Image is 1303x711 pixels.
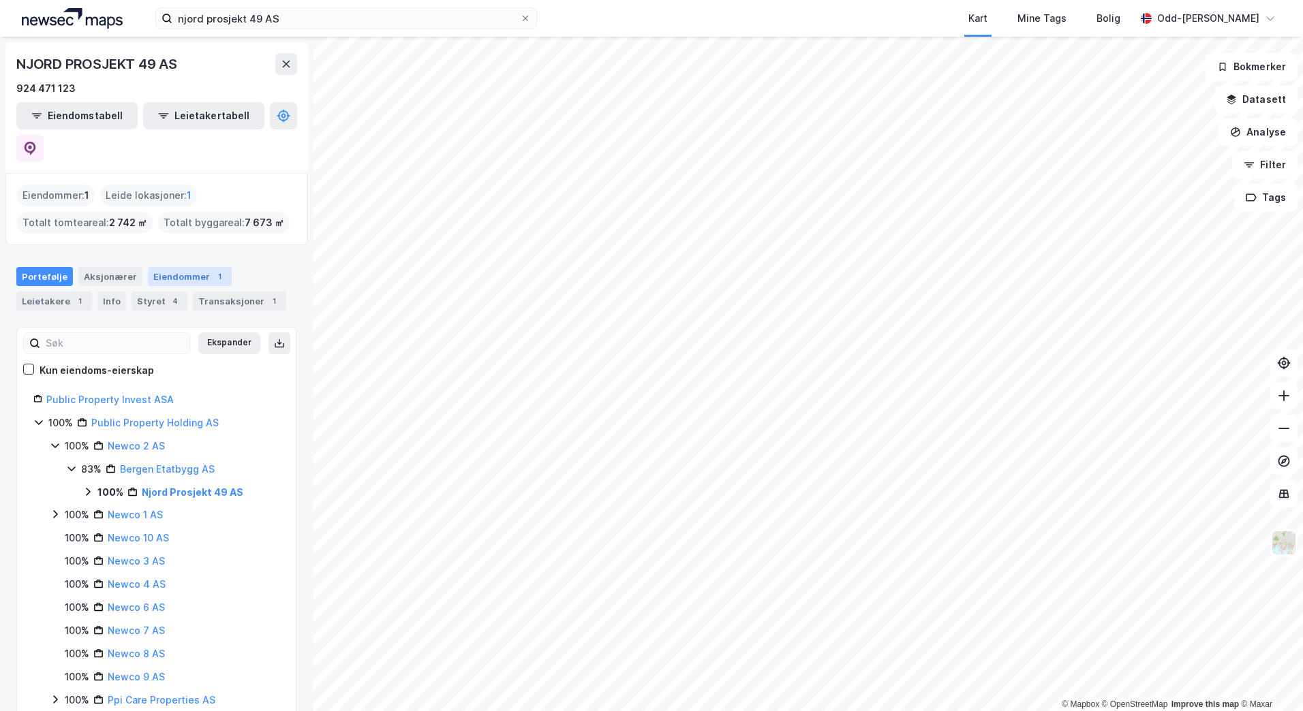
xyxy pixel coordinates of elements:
div: Kontrollprogram for chat [1235,646,1303,711]
button: Bokmerker [1206,53,1298,80]
a: OpenStreetMap [1102,699,1168,709]
a: Njord Prosjekt 49 AS [142,486,243,498]
input: Søk [40,333,189,353]
div: 1 [213,270,226,283]
div: Bolig [1097,10,1120,27]
div: Leietakere [16,291,92,311]
div: Eiendommer : [17,185,95,206]
a: Newco 7 AS [108,625,165,636]
button: Datasett [1214,86,1298,113]
a: Newco 4 AS [108,578,166,590]
button: Filter [1232,151,1298,178]
a: Newco 2 AS [108,440,165,452]
div: 100% [65,599,89,616]
div: 100% [65,622,89,639]
div: 100% [48,415,73,431]
a: Ppi Care Properties AS [108,694,215,706]
a: Newco 8 AS [108,648,165,659]
div: 100% [65,507,89,523]
div: Eiendommer [148,267,232,286]
div: 100% [65,646,89,662]
div: Transaksjoner [193,291,286,311]
a: Mapbox [1062,699,1099,709]
div: Portefølje [16,267,73,286]
div: Aksjonærer [78,267,142,286]
a: Public Property Holding AS [91,417,219,428]
div: Odd-[PERSON_NAME] [1157,10,1259,27]
div: Info [97,291,126,311]
div: 4 [168,294,182,308]
div: 1 [73,294,87,308]
span: 1 [85,187,89,204]
a: Public Property Invest ASA [46,394,174,405]
button: Eiendomstabell [16,102,138,129]
button: Analyse [1218,118,1298,146]
div: Totalt tomteareal : [17,212,153,234]
a: Newco 9 AS [108,671,165,682]
iframe: Chat Widget [1235,646,1303,711]
div: Mine Tags [1017,10,1067,27]
a: Newco 6 AS [108,601,165,613]
div: 100% [65,438,89,454]
div: 100% [65,553,89,569]
div: 83% [81,461,102,477]
div: 100% [65,576,89,592]
div: Kart [968,10,987,27]
div: Styret [132,291,187,311]
div: 1 [267,294,281,308]
img: Z [1271,530,1297,556]
span: 1 [187,187,191,204]
div: 100% [65,530,89,546]
div: 100% [65,692,89,708]
span: 7 673 ㎡ [245,215,284,231]
a: Bergen Etatbygg AS [120,463,215,475]
div: Leide lokasjoner : [100,185,197,206]
div: 100% [97,484,123,501]
img: logo.a4113a55bc3d86da70a041830d287a7e.svg [22,8,123,29]
button: Leietakertabell [143,102,264,129]
span: 2 742 ㎡ [109,215,147,231]
div: Kun eiendoms-eierskap [40,362,154,379]
button: Tags [1234,184,1298,211]
a: Newco 10 AS [108,532,169,543]
button: Ekspander [198,332,260,354]
a: Newco 1 AS [108,509,163,520]
input: Søk på adresse, matrikkel, gårdeiere, leietakere eller personer [172,8,520,29]
a: Improve this map [1171,699,1239,709]
a: Newco 3 AS [108,555,165,567]
div: 924 471 123 [16,80,76,97]
div: 100% [65,669,89,685]
div: Totalt byggareal : [158,212,290,234]
div: NJORD PROSJEKT 49 AS [16,53,180,75]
